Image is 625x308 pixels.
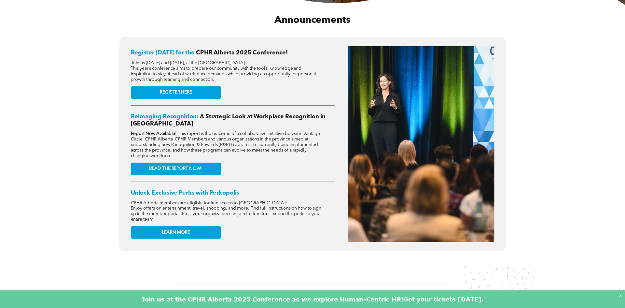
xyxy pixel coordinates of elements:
[131,113,199,119] span: Reimaging Recognition:
[131,66,316,82] span: This year’s conference aims to prepare our community with the tools, knowledge and inspiration to...
[131,131,177,136] strong: Report Now Available!
[131,50,195,56] span: Register [DATE] for the
[162,230,190,235] span: LEARN MORE
[131,200,287,205] span: CPHR Alberta members are eligible for free access to [GEOGRAPHIC_DATA]!
[619,292,622,299] div: Dismiss notification
[131,226,221,239] a: LEARN MORE
[131,206,321,222] span: Enjoy offers on entertainment, travel, shopping, and more. Find full instructions on how to sign ...
[131,131,320,158] span: This report is the outcome of a collaborative initiative between Vantage Circle, CPHR Alberta, CP...
[142,296,403,303] font: Join us at the CPHR Alberta 2025 Conference as we explore Human-Centric HR!
[131,86,221,99] a: REGISTER HERE
[131,113,326,126] span: A Strategic Look at Workplace Recognition in [GEOGRAPHIC_DATA]
[131,162,221,175] a: READ THE REPORT NOW!
[149,166,203,171] span: READ THE REPORT NOW!
[131,190,239,196] span: Unlock Exclusive Perks with Perkopolis
[131,61,197,65] span: Join us [DATE] and [DATE], at the
[403,296,484,303] a: Get your tickets [DATE].
[160,90,192,95] span: REGISTER HERE
[274,15,351,25] span: Announcements
[196,50,288,56] span: CPHR Alberta 2025 Conference!
[198,61,246,65] span: [GEOGRAPHIC_DATA].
